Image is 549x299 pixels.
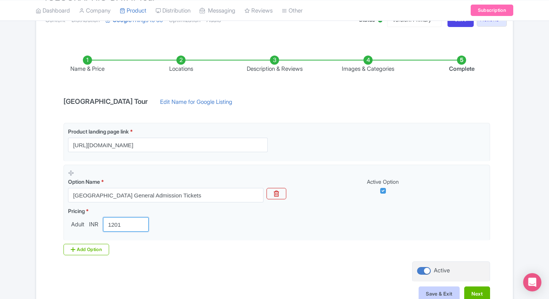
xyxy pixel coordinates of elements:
input: 0.00 [103,217,149,232]
span: Product landing page link [68,128,129,135]
div: Open Intercom Messenger [523,273,541,291]
div: Add Option [63,244,109,255]
div: Active [434,266,450,275]
span: Active Option [367,178,399,185]
li: Complete [415,56,508,73]
a: Edit Name for Google Listing [152,98,240,110]
span: INR [87,220,100,229]
input: Option Name [68,188,263,202]
span: Adult [68,220,87,229]
span: Option Name [68,178,100,185]
h4: [GEOGRAPHIC_DATA] Tour [59,98,152,105]
li: Locations [134,56,228,73]
li: Images & Categories [321,56,415,73]
li: Description & Reviews [228,56,321,73]
span: Pricing [68,208,85,214]
li: Name & Price [41,56,134,73]
a: Subscription [471,5,513,16]
input: Product landing page link [68,138,268,152]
